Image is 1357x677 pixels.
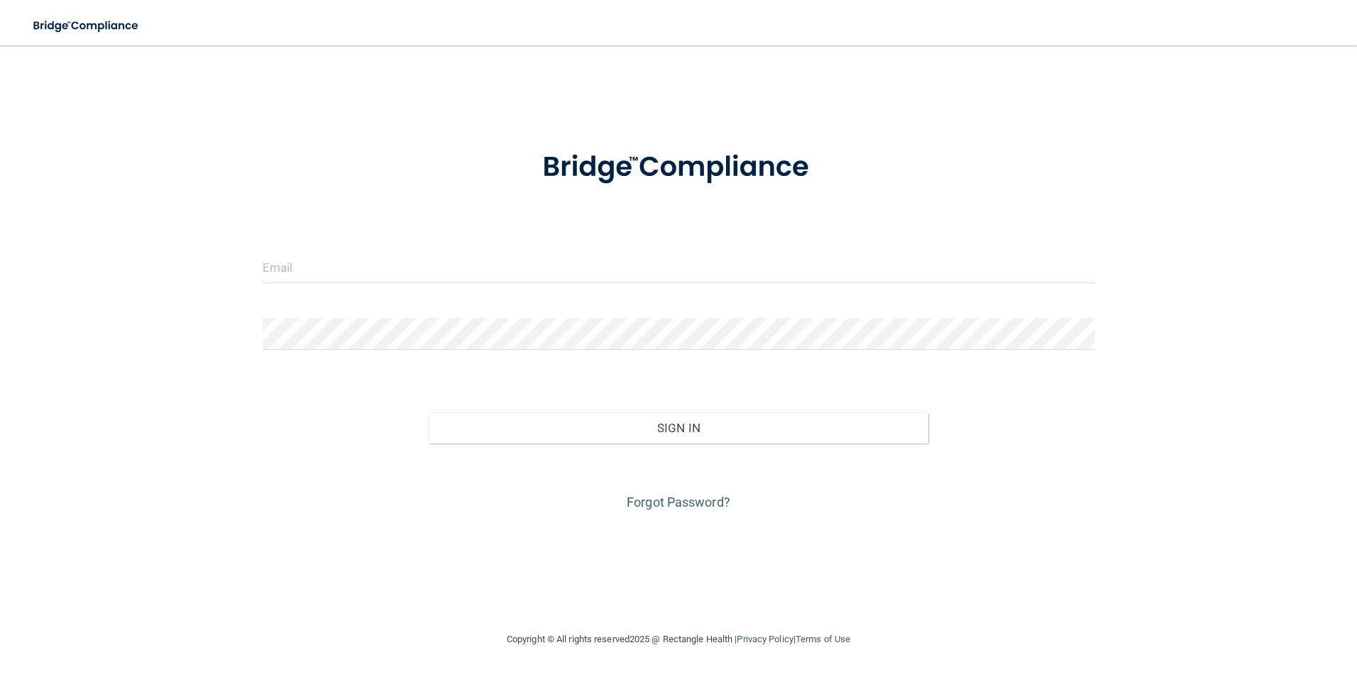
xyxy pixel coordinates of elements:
[513,131,844,204] img: bridge_compliance_login_screen.278c3ca4.svg
[263,251,1095,283] input: Email
[627,495,730,510] a: Forgot Password?
[419,617,938,662] div: Copyright © All rights reserved 2025 @ Rectangle Health | |
[429,412,928,444] button: Sign In
[737,634,793,644] a: Privacy Policy
[21,11,152,40] img: bridge_compliance_login_screen.278c3ca4.svg
[796,634,850,644] a: Terms of Use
